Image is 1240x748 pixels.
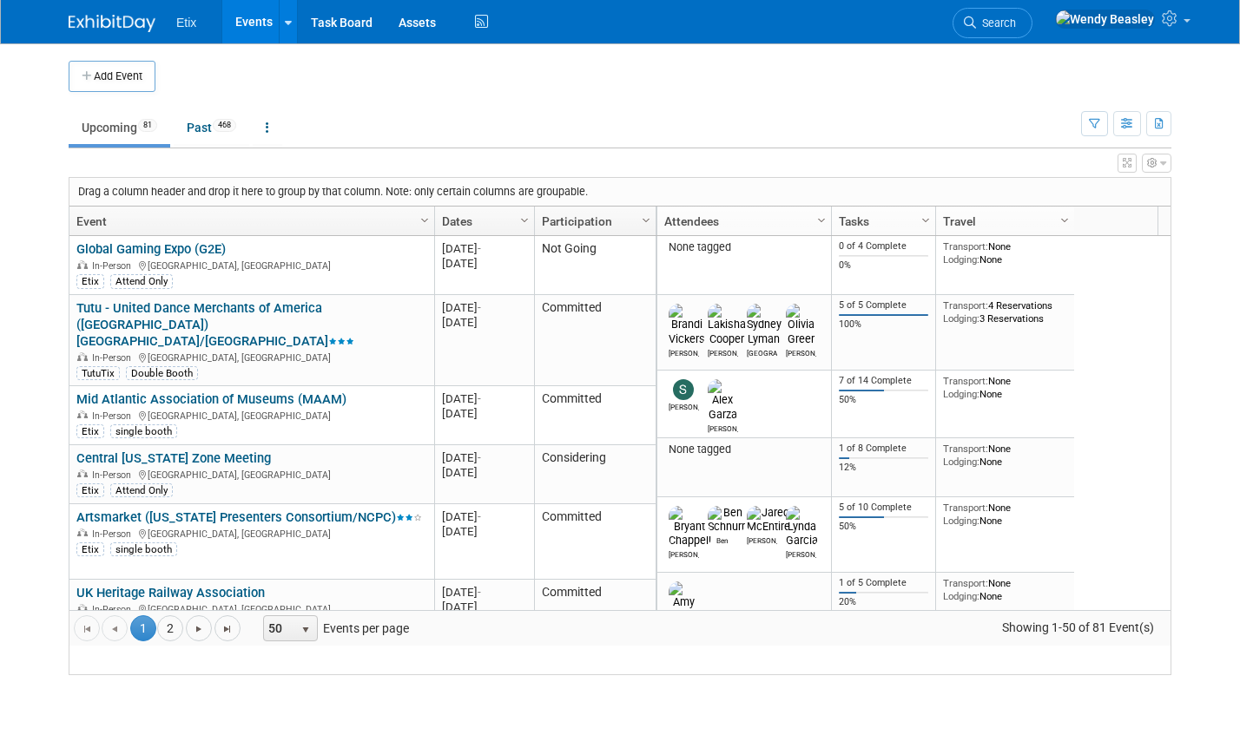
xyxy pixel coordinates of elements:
a: UK Heritage Railway Association [76,585,265,600]
div: [DATE] [442,300,526,315]
div: [GEOGRAPHIC_DATA], [GEOGRAPHIC_DATA] [76,408,426,423]
a: Artsmarket ([US_STATE] Presenters Consortium/NCPC) [76,509,422,525]
span: Showing 1-50 of 81 Event(s) [986,615,1171,640]
img: Ben Schnurr [708,506,745,534]
div: None tagged [664,240,825,254]
span: 81 [138,119,157,132]
div: 20% [839,596,929,608]
div: Double Booth [126,366,198,380]
div: [DATE] [442,509,526,524]
span: Transport: [943,443,988,455]
div: [GEOGRAPHIC_DATA], [GEOGRAPHIC_DATA] [76,467,426,482]
span: In-Person [92,352,136,364]
div: Sydney Lyman [747,346,777,358]
span: Lodging: [943,515,979,527]
a: 2 [157,615,183,641]
div: [DATE] [442,465,526,480]
span: Transport: [943,375,988,387]
span: 468 [213,119,236,132]
a: Global Gaming Expo (G2E) [76,241,226,257]
img: scott sloyer [673,379,694,400]
div: [DATE] [442,450,526,465]
div: Attend Only [110,483,173,497]
a: Dates [442,207,523,236]
img: Sydney Lyman [747,304,782,345]
img: In-Person Event [77,528,88,537]
img: In-Person Event [77,352,88,361]
span: In-Person [92,528,136,540]
div: 5 of 5 Complete [839,299,929,312]
span: Transport: [943,577,988,589]
div: Etix [76,542,104,556]
div: [DATE] [442,406,526,421]
div: [GEOGRAPHIC_DATA], [GEOGRAPHIC_DATA] [76,350,426,364]
span: Lodging: [943,456,979,468]
span: Search [976,16,1016,30]
div: None None [943,502,1068,527]
div: [GEOGRAPHIC_DATA], [GEOGRAPHIC_DATA] [76,258,426,272]
span: Transport: [943,240,988,253]
img: Wendy Beasley [1055,10,1155,29]
a: Go to the next page [186,615,212,641]
a: Column Settings [516,207,535,233]
a: Past468 [174,111,249,144]
span: Column Settings [815,213,828,227]
a: Travel [943,207,1063,236]
span: Go to the last page [221,622,234,636]
span: Transport: [943,299,988,312]
div: scott sloyer [669,400,699,411]
div: Attend Only [110,274,173,288]
div: [GEOGRAPHIC_DATA], [GEOGRAPHIC_DATA] [76,601,426,616]
span: Etix [176,16,196,30]
div: None None [943,577,1068,602]
span: In-Person [92,469,136,481]
span: Go to the first page [80,622,94,636]
span: Lodging: [943,253,979,266]
div: 5 of 10 Complete [839,502,929,514]
a: Go to the previous page [102,615,128,641]
div: TutuTix [76,366,120,380]
span: Column Settings [418,213,432,227]
td: Not Going [534,236,656,295]
div: [DATE] [442,391,526,406]
div: single booth [110,424,177,438]
div: None None [943,443,1068,468]
span: Go to the previous page [108,622,122,636]
a: Column Settings [1056,207,1075,233]
div: 50% [839,521,929,533]
a: Search [953,8,1032,38]
div: Olivia Greer [786,346,816,358]
a: Column Settings [813,207,832,233]
div: single booth [110,542,177,556]
div: 100% [839,318,929,331]
div: [DATE] [442,585,526,600]
a: Tasks [839,207,924,236]
div: 7 of 14 Complete [839,375,929,387]
td: Committed [534,386,656,445]
div: [DATE] [442,241,526,256]
a: Participation [542,207,644,236]
span: In-Person [92,410,136,422]
span: Lodging: [943,312,979,325]
img: Alex Garza [708,379,738,421]
div: 4 Reservations 3 Reservations [943,299,1068,325]
span: Column Settings [1058,213,1072,227]
a: Go to the last page [214,615,241,641]
span: 1 [130,615,156,641]
span: Go to the next page [192,622,206,636]
img: Jared McEntire [747,506,790,534]
div: 1 of 5 Complete [839,577,929,589]
span: In-Person [92,260,136,272]
span: Lodging: [943,590,979,602]
div: Brandi Vickers [669,346,699,358]
span: - [478,451,481,464]
div: 1 of 8 Complete [839,443,929,455]
img: In-Person Event [77,410,88,419]
div: [DATE] [442,524,526,539]
img: Lynda Garcia [786,506,818,548]
img: In-Person Event [77,604,88,613]
span: Column Settings [919,213,933,227]
a: Column Settings [637,207,656,233]
a: Event [76,207,423,236]
div: [GEOGRAPHIC_DATA], [GEOGRAPHIC_DATA] [76,526,426,541]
